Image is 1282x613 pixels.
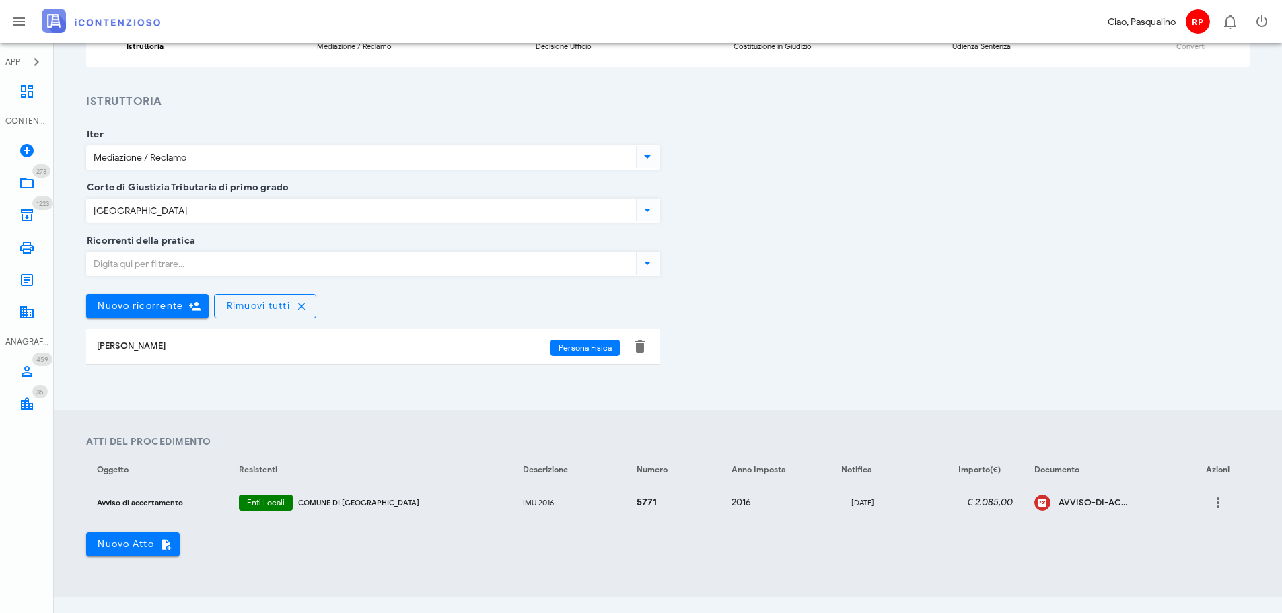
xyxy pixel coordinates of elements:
[32,164,50,178] span: Distintivo
[97,340,550,351] div: [PERSON_NAME]
[239,464,277,474] span: Resistenti
[83,128,104,141] label: Iter
[87,146,633,169] input: Iter
[127,43,164,50] div: Istruttoria
[87,252,633,275] input: Digita qui per filtrare...
[910,454,1024,486] th: Importo(€): Non ordinato. Attiva per ordinare in ordine crescente.
[32,196,53,210] span: Distintivo
[228,454,512,486] th: Resistenti
[298,497,501,508] div: COMUNE DI [GEOGRAPHIC_DATA]
[626,454,721,486] th: Numero: Non ordinato. Attiva per ordinare in ordine crescente.
[721,486,816,519] td: 2016
[36,388,44,396] span: 35
[86,435,1250,449] h4: Atti del Procedimento
[32,353,52,366] span: Distintivo
[536,43,592,50] div: Decisione Ufficio
[637,497,657,508] strong: 5771
[86,532,180,556] button: Nuovo Atto
[721,454,816,486] th: Anno Imposta: Non ordinato. Attiva per ordinare in ordine crescente.
[637,464,668,474] span: Numero
[732,464,786,474] span: Anno Imposta
[841,464,872,474] span: Notifica
[1186,9,1210,34] span: RP
[317,43,392,50] div: Mediazione / Reclamo
[851,498,874,507] small: [DATE]
[97,300,183,312] span: Nuovo ricorrente
[247,495,285,511] span: Enti Locali
[1024,454,1186,486] th: Documento
[1108,15,1176,29] div: Ciao, Pasqualino
[1059,497,1129,508] div: Clicca per aprire un'anteprima del file o scaricarlo
[523,498,554,507] small: IMU 2016
[967,497,1013,508] em: € 2.085,00
[32,385,48,398] span: Distintivo
[632,338,648,355] button: Elimina
[734,43,812,50] div: Costituzione in Giudizio
[1181,5,1213,38] button: RP
[86,94,1250,110] h3: Istruttoria
[1206,464,1230,474] span: Azioni
[97,498,183,507] small: Avviso di accertamento
[1213,5,1246,38] button: Distintivo
[523,464,568,474] span: Descrizione
[225,300,290,312] span: Rimuovi tutti
[958,464,1001,474] span: Importo(€)
[36,199,49,208] span: 1223
[42,9,160,33] img: logo-text-2x.png
[36,167,46,176] span: 273
[815,454,910,486] th: Notifica: Non ordinato. Attiva per ordinare in ordine crescente.
[86,294,209,318] button: Nuovo ricorrente
[559,340,612,356] span: Persona Fisica
[86,454,228,486] th: Oggetto: Non ordinato. Attiva per ordinare in ordine crescente.
[83,181,289,194] label: Corte di Giustizia Tributaria di primo grado
[214,294,316,318] button: Rimuovi tutti
[1059,497,1129,508] div: AVVISO-DI-ACCERTAMENTO-5771
[1186,454,1250,486] th: Azioni
[1176,43,1205,50] div: Converti
[97,538,169,550] span: Nuovo Atto
[97,464,129,474] span: Oggetto
[87,199,633,222] input: Corte di Giustizia Tributaria di primo grado
[5,115,48,127] div: CONTENZIOSO
[36,355,48,364] span: 459
[5,336,48,348] div: ANAGRAFICA
[1034,495,1050,511] div: Clicca per aprire un'anteprima del file o scaricarlo
[1034,464,1079,474] span: Documento
[952,43,1011,50] div: Udienza Sentenza
[512,454,626,486] th: Descrizione: Non ordinato. Attiva per ordinare in ordine crescente.
[83,234,195,248] label: Ricorrenti della pratica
